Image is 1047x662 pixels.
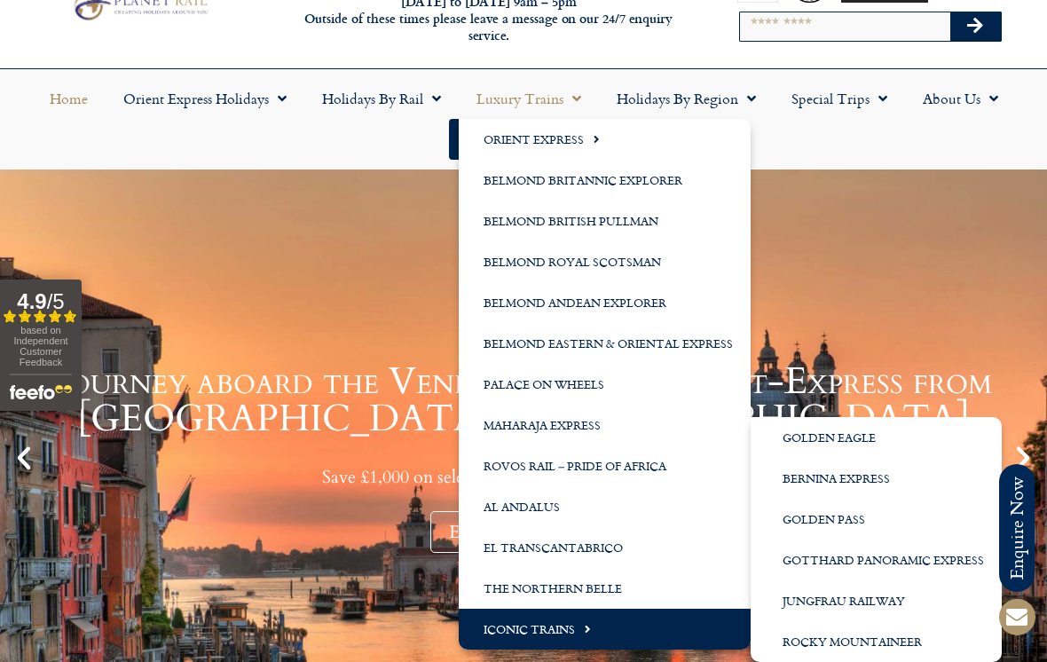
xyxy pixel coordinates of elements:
a: Holidays by Region [599,78,774,119]
ul: Luxury Trains [459,119,751,650]
a: Holidays by Rail [304,78,459,119]
a: Belmond Britannic Explorer [459,160,751,201]
a: Golden Eagle [751,417,1002,458]
a: Special Trips [774,78,905,119]
a: Maharaja Express [459,405,751,445]
a: Rovos Rail – Pride of Africa [459,445,751,486]
p: Save £1,000 on selected dates this Autumn and Winter [44,466,1003,488]
nav: Menu [9,78,1038,160]
a: Luxury Trains [459,78,599,119]
div: Next slide [1008,443,1038,473]
a: Start your Journey [449,119,598,160]
a: The Northern Belle [459,568,751,609]
a: Rocky Mountaineer [751,621,1002,662]
ul: Iconic Trains [751,417,1002,662]
a: Palace on Wheels [459,364,751,405]
a: Orient Express Holidays [106,78,304,119]
a: About Us [905,78,1016,119]
a: Iconic Trains [459,609,751,650]
div: Previous slide [9,443,39,473]
a: Al Andalus [459,486,751,527]
a: Golden Pass [751,499,1002,540]
a: Jungfrau Railway [751,580,1002,621]
a: Belmond British Pullman [459,201,751,241]
a: Belmond Andean Explorer [459,282,751,323]
a: Belmond Eastern & Oriental Express [459,323,751,364]
div: Explore the Journey [430,511,617,553]
button: Search [950,12,1002,41]
a: Bernina Express [751,458,1002,499]
a: Home [32,78,106,119]
a: Orient Express [459,119,751,160]
a: Belmond Royal Scotsman [459,241,751,282]
a: El Transcantabrico [459,527,751,568]
a: Gotthard Panoramic Express [751,540,1002,580]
